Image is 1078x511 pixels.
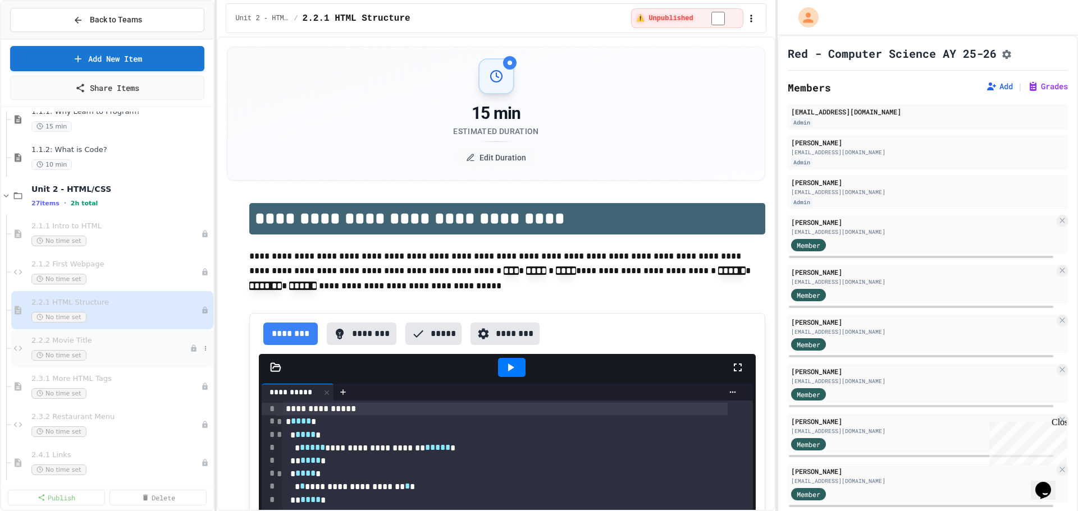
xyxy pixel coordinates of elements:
[455,146,537,169] button: Edit Duration
[201,306,209,314] div: Unpublished
[791,217,1054,227] div: [PERSON_NAME]
[791,197,812,207] div: Admin
[1027,81,1068,92] button: Grades
[797,439,820,449] span: Member
[791,328,1054,336] div: [EMAIL_ADDRESS][DOMAIN_NAME]
[791,477,1054,485] div: [EMAIL_ADDRESS][DOMAIN_NAME]
[31,350,86,361] span: No time set
[31,222,201,231] span: 2.1.1 Intro to HTML
[985,417,1067,465] iframe: chat widget
[201,383,209,390] div: Unpublished
[190,344,198,352] div: Unpublished
[31,159,72,170] span: 10 min
[797,489,820,499] span: Member
[201,421,209,429] div: Unpublished
[31,260,201,269] span: 2.1.2 First Webpage
[797,389,820,399] span: Member
[31,412,201,422] span: 2.3.2 Restaurant Menu
[31,121,72,132] span: 15 min
[791,177,1065,187] div: [PERSON_NAME]
[791,366,1054,376] div: [PERSON_NAME]
[631,8,743,28] div: ⚠️ Students cannot see this content! Click the toggle to publish it and make it visible to your c...
[791,317,1054,327] div: [PERSON_NAME]
[31,298,201,307] span: 2.2.1 HTML Structure
[791,278,1054,286] div: [EMAIL_ADDRESS][DOMAIN_NAME]
[235,14,289,23] span: Unit 2 - HTML/CSS
[791,377,1054,385] div: [EMAIL_ADDRESS][DOMAIN_NAME]
[797,240,820,250] span: Member
[698,12,738,25] input: publish toggle
[31,107,211,117] span: 1.1.1: Why Learn to Program?
[791,228,1054,236] div: [EMAIL_ADDRESS][DOMAIN_NAME]
[1031,466,1067,500] iframe: chat widget
[791,148,1065,156] div: [EMAIL_ADDRESS][DOMAIN_NAME]
[90,14,142,26] span: Back to Teams
[1017,80,1023,93] span: |
[791,107,1065,117] div: [EMAIL_ADDRESS][DOMAIN_NAME]
[31,426,86,437] span: No time set
[200,343,211,354] button: More options
[201,230,209,238] div: Unpublished
[31,184,211,194] span: Unit 2 - HTML/CSS
[791,466,1054,476] div: [PERSON_NAME]
[31,464,86,475] span: No time set
[986,81,1013,92] button: Add
[31,200,60,207] span: 27 items
[791,158,812,167] div: Admin
[10,8,204,32] button: Back to Teams
[788,45,997,61] h1: Red - Computer Science AY 25-26
[791,118,812,127] div: Admin
[31,336,190,346] span: 2.2.2 Movie Title
[294,14,298,23] span: /
[71,200,98,207] span: 2h total
[31,312,86,323] span: No time set
[8,490,105,505] a: Publish
[453,103,538,123] div: 15 min
[31,236,86,246] span: No time set
[1001,47,1012,60] button: Assignment Settings
[791,427,1054,435] div: [EMAIL_ADDRESS][DOMAIN_NAME]
[10,76,204,100] a: Share Items
[31,145,211,155] span: 1.1.2: What is Code?
[636,14,693,23] span: ⚠️ Unpublished
[31,274,86,284] span: No time set
[201,459,209,467] div: Unpublished
[64,199,66,208] span: •
[797,290,820,300] span: Member
[791,416,1054,426] div: [PERSON_NAME]
[10,46,204,71] a: Add New Item
[31,374,201,384] span: 2.3.1 More HTML Tags
[788,80,831,95] h2: Members
[791,137,1065,148] div: [PERSON_NAME]
[797,339,820,349] span: Member
[791,188,1065,196] div: [EMAIL_ADDRESS][DOMAIN_NAME]
[791,267,1054,277] div: [PERSON_NAME]
[303,12,410,25] span: 2.2.1 HTML Structure
[787,4,821,30] div: My Account
[453,126,538,137] div: Estimated Duration
[4,4,77,71] div: Chat with us now!Close
[31,388,86,399] span: No time set
[201,268,209,276] div: Unpublished
[31,450,201,460] span: 2.4.1 Links
[109,490,207,505] a: Delete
